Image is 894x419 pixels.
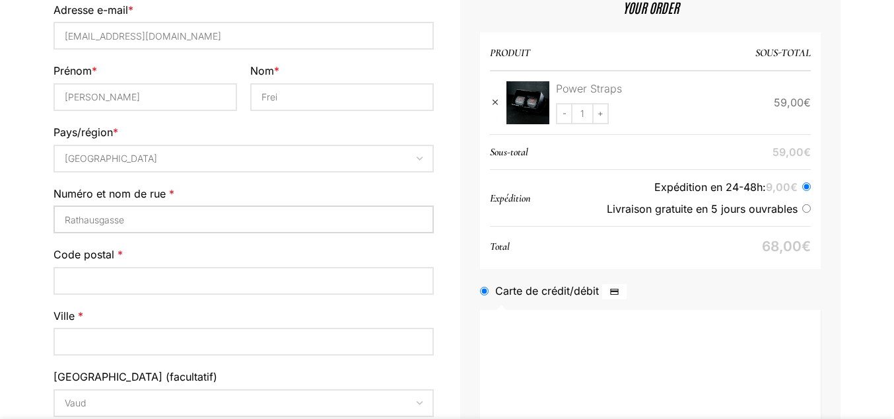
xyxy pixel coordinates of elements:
label: Pays/région [53,124,434,141]
span: € [804,96,811,109]
bdi: 68,00 [762,238,811,254]
label: [GEOGRAPHIC_DATA] [53,369,434,386]
input: - [556,103,572,124]
th: Total [490,229,516,264]
label: Carte de crédit/débit [495,284,630,297]
input: Numéro de voie et nom de la rue [53,206,434,233]
label: Livraison gratuite en 5 jours ouvrables [545,202,811,216]
label: Adresse e-mail [53,2,434,19]
bdi: 9,00 [766,180,798,194]
label: Prénom [53,63,237,80]
th: Produit [490,36,650,70]
span: € [790,180,798,194]
bdi: 59,00 [774,96,811,109]
label: Nom [250,63,434,80]
span: Vaud [55,391,432,416]
span: Suisse [55,146,432,171]
bdi: 59,00 [773,145,811,159]
label: Numéro et nom de rue [53,186,434,203]
label: Code postal [53,247,434,264]
a: Remove this item [487,95,503,111]
span: € [802,238,811,254]
span: (facultatif) [166,370,217,383]
label: Expédition en 24-48h: [545,180,811,194]
label: Ville [53,308,434,325]
th: Expédition [490,181,537,215]
span: € [804,145,811,159]
input: Quantité de produits [572,103,592,124]
span: Canton [53,389,434,417]
img: Power Straps [506,81,549,124]
input: + [592,103,609,124]
span: Power Straps [556,81,622,96]
span: Pays/région [53,145,434,172]
th: Sous-total [650,36,811,70]
th: Sous-total [490,135,535,169]
img: Carte de crédit/débit [602,284,627,300]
